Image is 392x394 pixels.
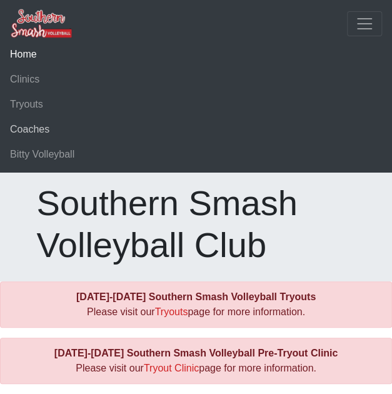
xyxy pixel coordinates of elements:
a: Home [10,42,382,67]
b: [DATE]-[DATE] Southern Smash Volleyball Pre-Tryout Clinic [54,348,338,358]
a: Tryouts [155,306,188,317]
button: Toggle navigation [347,11,382,36]
a: Tryouts [10,92,382,117]
a: Clinics [10,67,382,92]
a: Tryout Clinic [144,363,199,373]
img: Southern Smash Volleyball [10,8,73,39]
b: [DATE]-[DATE] Southern Smash Volleyball Tryouts [76,291,316,302]
h1: Southern Smash Volleyball Club [37,182,356,266]
a: Coaches [10,117,382,142]
a: Bitty Volleyball [10,142,382,167]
